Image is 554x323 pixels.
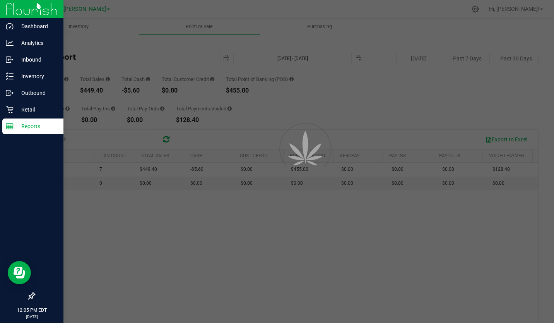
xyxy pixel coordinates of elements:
[14,55,60,64] p: Inbound
[6,89,14,97] inline-svg: Outbound
[14,88,60,98] p: Outbound
[6,122,14,130] inline-svg: Reports
[6,56,14,64] inline-svg: Inbound
[14,22,60,31] p: Dashboard
[6,39,14,47] inline-svg: Analytics
[14,122,60,131] p: Reports
[3,307,60,314] p: 12:05 PM EDT
[6,106,14,113] inline-svg: Retail
[6,72,14,80] inline-svg: Inventory
[14,105,60,114] p: Retail
[8,261,31,284] iframe: Resource center
[6,22,14,30] inline-svg: Dashboard
[14,38,60,48] p: Analytics
[3,314,60,320] p: [DATE]
[14,72,60,81] p: Inventory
